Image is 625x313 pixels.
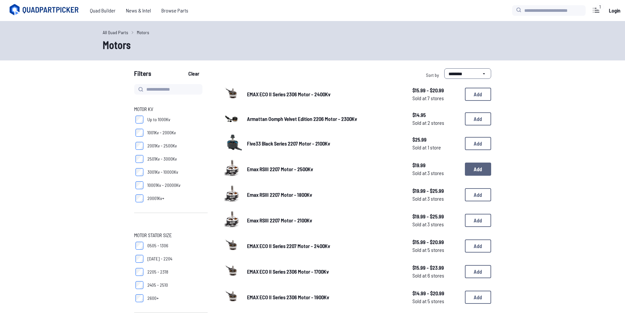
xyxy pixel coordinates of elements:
[223,185,242,203] img: image
[412,86,460,94] span: $15.99 - $20.99
[223,236,242,256] a: image
[223,113,242,125] img: image
[607,4,622,17] a: Login
[134,231,172,239] span: Motor Stator Size
[465,88,491,101] button: Add
[444,68,491,79] select: Sort by
[412,136,460,144] span: $25.99
[135,294,143,302] input: 2600+
[247,216,402,224] a: Emax RSIII 2207 Motor - 2100Kv
[247,217,312,223] span: Emax RSIII 2207 Motor - 2100Kv
[183,68,205,79] button: Clear
[465,188,491,201] button: Add
[412,195,460,203] span: Sold at 3 stores
[426,72,439,78] span: Sort by
[247,140,330,146] span: Five33 Black Series 2207 Motor - 2100Kv
[135,255,143,263] input: [DATE] - 2204
[134,105,153,113] span: Motor KV
[223,210,242,231] a: image
[147,269,168,275] span: 2205 - 2318
[85,4,121,17] a: Quad Builder
[223,159,242,179] a: image
[223,261,242,282] a: image
[147,116,170,123] span: Up to 1000Kv
[596,4,604,10] div: 1
[147,242,168,249] span: 0505 - 1306
[137,29,149,36] a: Motors
[135,155,143,163] input: 2501Kv - 3000Kv
[223,133,242,154] a: image
[412,272,460,279] span: Sold at 6 stores
[412,94,460,102] span: Sold at 7 stores
[147,282,168,288] span: 2405 - 2510
[247,268,329,275] span: EMAX ECO II Series 2306 Motor - 1700Kv
[465,265,491,278] button: Add
[134,68,151,81] span: Filters
[247,165,402,173] a: Emax RSIII 2207 Motor - 2500Kv
[147,129,176,136] span: 1001Kv - 2000Kv
[412,264,460,272] span: $15.99 - $23.99
[147,195,164,202] span: 20001Kv+
[412,161,460,169] span: $19.99
[147,143,177,149] span: 2001Kv - 2500Kv
[247,140,402,147] a: Five33 Black Series 2207 Motor - 2100Kv
[247,191,312,198] span: Emax RSIII 2207 Motor - 1800Kv
[223,236,242,254] img: image
[412,119,460,127] span: Sold at 2 stores
[465,112,491,125] button: Add
[223,133,242,152] img: image
[465,163,491,176] button: Add
[412,212,460,220] span: $19.99 - $25.99
[223,84,242,102] img: image
[412,144,460,151] span: Sold at 1 store
[412,169,460,177] span: Sold at 3 stores
[247,90,402,98] a: EMAX ECO II Series 2306 Motor - 2400Kv
[412,238,460,246] span: $15.99 - $20.99
[247,166,313,172] span: Emax RSIII 2207 Motor - 2500Kv
[156,4,194,17] a: Browse Parts
[103,37,523,53] h1: Motors
[135,194,143,202] input: 20001Kv+
[223,287,242,307] a: image
[247,268,402,276] a: EMAX ECO II Series 2306 Motor - 1700Kv
[247,115,402,123] a: Armattan Oomph Velvet Edition 2206 Motor - 2300Kv
[247,191,402,199] a: Emax RSIII 2207 Motor - 1800Kv
[135,168,143,176] input: 3001Kv - 10000Kv
[135,116,143,123] input: Up to 1000Kv
[412,111,460,119] span: $14.95
[465,239,491,253] button: Add
[412,246,460,254] span: Sold at 5 stores
[147,256,172,262] span: [DATE] - 2204
[103,29,128,36] a: All Quad Parts
[247,91,330,97] span: EMAX ECO II Series 2306 Motor - 2400Kv
[147,182,180,189] span: 10001Kv - 20000Kv
[465,137,491,150] button: Add
[223,159,242,177] img: image
[135,142,143,150] input: 2001Kv - 2500Kv
[135,129,143,137] input: 1001Kv - 2000Kv
[247,293,402,301] a: EMAX ECO II Series 2306 Motor - 1900Kv
[223,210,242,229] img: image
[121,4,156,17] span: News & Intel
[147,295,159,302] span: 2600+
[412,220,460,228] span: Sold at 3 stores
[135,281,143,289] input: 2405 - 2510
[135,268,143,276] input: 2205 - 2318
[247,294,329,300] span: EMAX ECO II Series 2306 Motor - 1900Kv
[223,287,242,305] img: image
[135,242,143,250] input: 0505 - 1306
[465,214,491,227] button: Add
[412,297,460,305] span: Sold at 5 stores
[247,116,357,122] span: Armattan Oomph Velvet Edition 2206 Motor - 2300Kv
[135,181,143,189] input: 10001Kv - 20000Kv
[147,156,177,162] span: 2501Kv - 3000Kv
[223,261,242,280] img: image
[412,289,460,297] span: $14.99 - $20.99
[247,242,402,250] a: EMAX ECO II Series 2207 Motor - 2400Kv
[147,169,178,175] span: 3001Kv - 10000Kv
[465,291,491,304] button: Add
[223,84,242,104] a: image
[223,185,242,205] a: image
